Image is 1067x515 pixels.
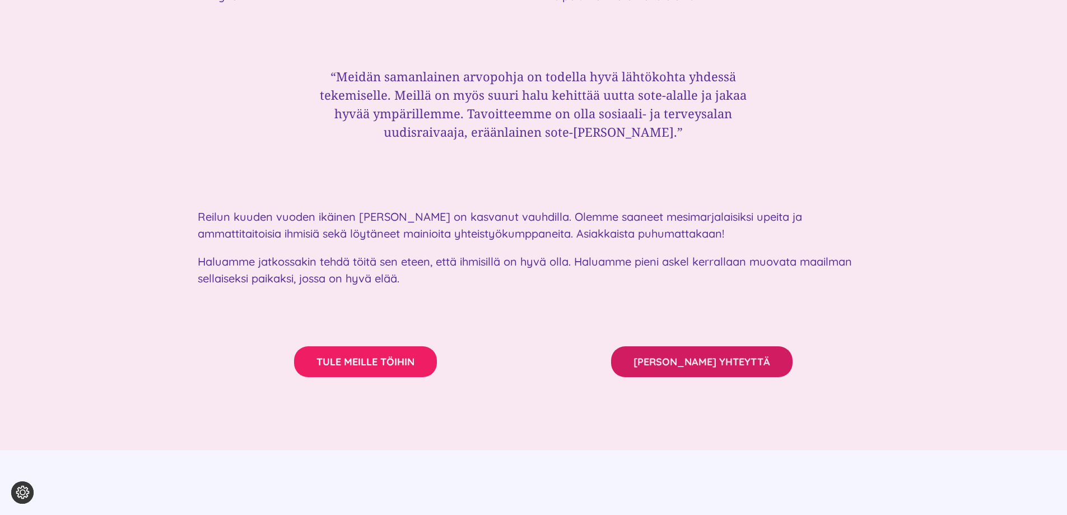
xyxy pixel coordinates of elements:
p: Haluamme jatkossakin tehdä töitä sen eteen, että ihmisillä on hyvä olla. Haluamme pieni askel ker... [198,253,870,287]
button: Evästeasetukset [11,481,34,504]
span: TULE MEILLE TÖIHIN [316,356,414,368]
h3: “Meidän samanlainen arvopohja on todella hyvä lähtökohta yhdessä tekemiselle. Meillä on myös suur... [309,67,757,141]
a: TULE MEILLE TÖIHIN [294,346,437,377]
a: [PERSON_NAME] YHTEYTTÄ [611,346,793,377]
p: Reilun kuuden vuoden ikäinen [PERSON_NAME] on kasvanut vauhdilla. Olemme saaneet mesimarjalaisiks... [198,208,870,242]
span: [PERSON_NAME] YHTEYTTÄ [633,356,770,368]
